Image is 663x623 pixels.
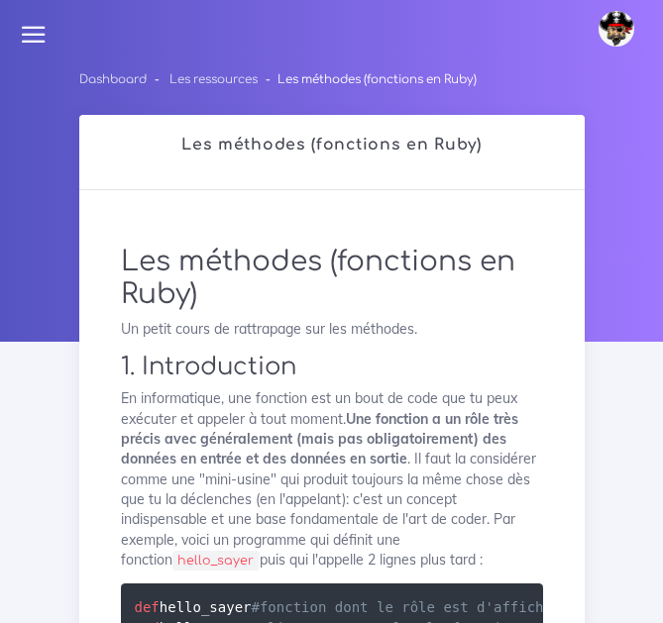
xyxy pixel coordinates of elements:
li: Les méthodes (fonctions en Ruby) [258,69,477,90]
p: En informatique, une fonction est un bout de code que tu peux exécuter et appeler à tout moment. ... [121,388,543,570]
strong: Une fonction a un rôle très précis avec généralement (mais pas obligatoirement) des données en en... [121,410,518,468]
h2: 1. Introduction [121,353,543,381]
h1: Les méthodes (fonctions en Ruby) [121,246,543,312]
h2: Les méthodes (fonctions en Ruby) [100,136,564,155]
p: Un petit cours de rattrapage sur les méthodes. [121,319,543,339]
img: avatar [599,11,634,47]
